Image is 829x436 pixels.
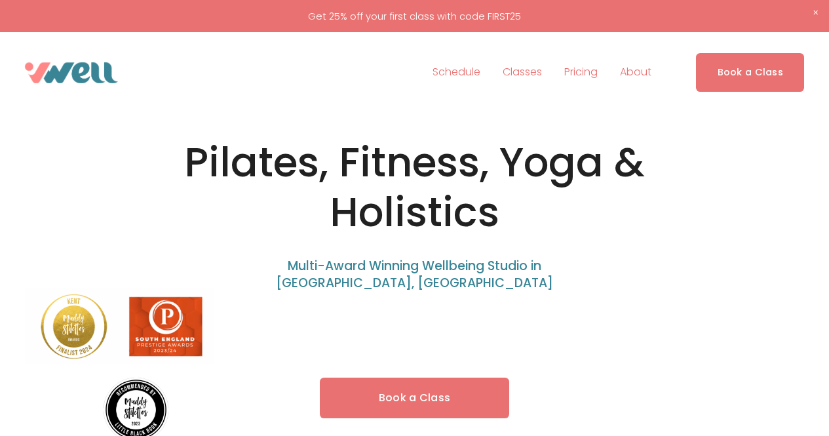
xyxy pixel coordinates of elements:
a: Book a Class [696,53,804,92]
a: Pricing [564,62,598,83]
h1: Pilates, Fitness, Yoga & Holistics [123,138,706,237]
img: VWell [25,62,118,83]
span: About [620,63,651,82]
a: Book a Class [320,378,509,418]
span: Classes [503,63,542,82]
a: folder dropdown [620,62,651,83]
a: folder dropdown [503,62,542,83]
a: Schedule [433,62,480,83]
span: Multi-Award Winning Wellbeing Studio in [GEOGRAPHIC_DATA], [GEOGRAPHIC_DATA] [276,257,553,292]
